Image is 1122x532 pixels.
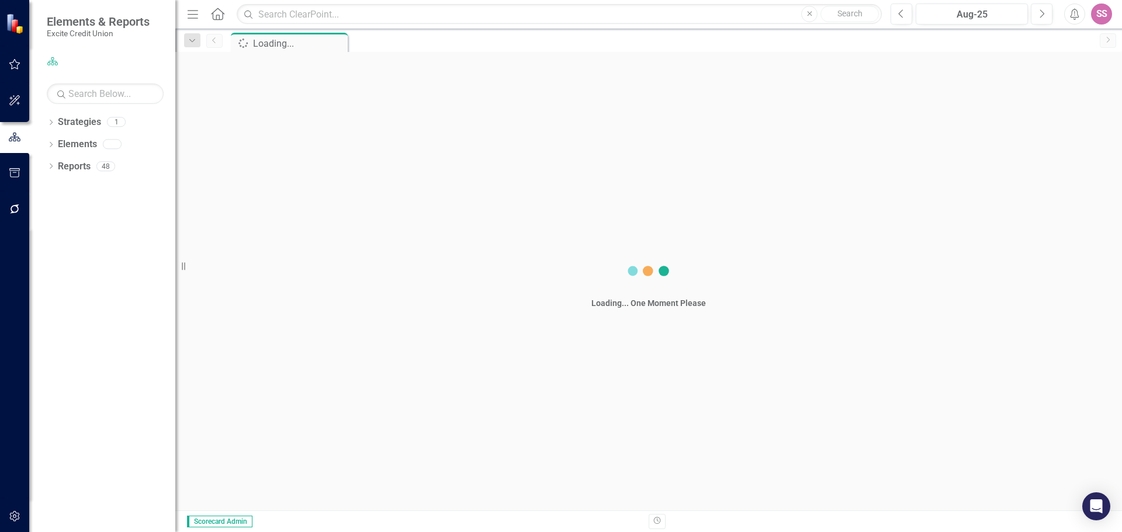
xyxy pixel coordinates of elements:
button: Search [820,6,879,22]
a: Elements [58,138,97,151]
input: Search Below... [47,84,164,104]
span: Elements & Reports [47,15,150,29]
div: Open Intercom Messenger [1082,492,1110,520]
button: Aug-25 [916,4,1028,25]
span: Search [837,9,863,18]
div: 1 [107,117,126,127]
button: SS [1091,4,1112,25]
img: ClearPoint Strategy [6,13,26,34]
div: 48 [96,161,115,171]
div: Aug-25 [920,8,1024,22]
a: Strategies [58,116,101,129]
a: Reports [58,160,91,173]
span: Scorecard Admin [187,516,252,527]
input: Search ClearPoint... [237,4,882,25]
div: Loading... One Moment Please [591,297,706,309]
small: Excite Credit Union [47,29,150,38]
div: Loading... [253,36,345,51]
